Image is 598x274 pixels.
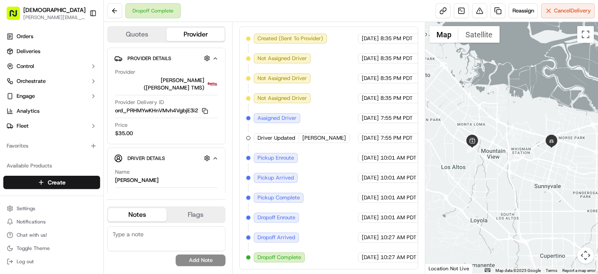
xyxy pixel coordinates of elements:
button: Driver Details [114,151,218,165]
a: 📗Knowledge Base [5,117,67,132]
button: Reassign [509,3,538,18]
img: 1736555255976-a54dd68f-1ca7-489b-9aae-adbdc363a1c4 [8,79,23,94]
span: Orchestrate [17,78,46,85]
button: Toggle fullscreen view [577,26,594,43]
span: Pickup Enroute [257,154,294,162]
a: Analytics [3,104,100,118]
span: Orders [17,33,33,40]
span: Toggle Theme [17,245,50,252]
button: [PERSON_NAME][EMAIL_ADDRESS][DOMAIN_NAME] [23,14,86,21]
span: Provider Details [127,55,171,62]
span: 10:27 AM PDT [380,254,417,261]
span: Settings [17,205,35,212]
button: Show street map [429,26,458,43]
button: Notifications [3,216,100,228]
div: Available Products [3,159,100,172]
img: Nash [8,8,25,25]
span: Dropoff Enroute [257,214,295,221]
span: Not Assigned Driver [257,75,307,82]
span: [DATE] [362,55,379,62]
span: [DATE] [362,194,379,201]
span: Dropoff Arrived [257,234,295,241]
span: [DATE] [362,174,379,182]
span: 8:35 PM PDT [380,55,413,62]
span: Deliveries [17,48,40,55]
span: [PERSON_NAME] [302,134,346,142]
span: [DATE] [362,154,379,162]
span: Name [115,168,130,176]
span: Created (Sent To Provider) [257,35,323,42]
span: Analytics [17,107,39,115]
span: $35.00 [115,130,133,137]
span: Log out [17,258,34,265]
a: Deliveries [3,45,100,58]
div: 💻 [70,121,77,128]
img: betty.jpg [208,79,218,89]
button: Show satellite imagery [458,26,500,43]
button: Notes [108,208,167,221]
span: Pylon [83,141,100,147]
div: Favorites [3,139,100,153]
button: ord_PRHMYwKHnVMvh4VgbjE3i2 [115,107,208,114]
button: CancelDelivery [541,3,595,18]
button: Settings [3,203,100,214]
span: Not Assigned Driver [257,95,307,102]
button: Keyboard shortcuts [485,268,490,272]
span: 8:35 PM PDT [380,95,413,102]
span: 7:55 PM PDT [380,134,413,142]
span: [DATE] [362,214,379,221]
button: [DEMOGRAPHIC_DATA][PERSON_NAME][EMAIL_ADDRESS][DOMAIN_NAME] [3,3,86,23]
button: Create [3,176,100,189]
span: Create [48,178,66,187]
span: Reassign [512,7,534,15]
div: [PERSON_NAME] [115,177,159,184]
span: Dropoff Complete [257,254,301,261]
div: 1 [467,142,478,153]
button: Chat with us! [3,229,100,241]
span: Pickup Arrived [257,174,294,182]
span: [DATE] [362,35,379,42]
div: Start new chat [28,79,136,87]
a: Orders [3,30,100,43]
a: Report a map error [562,268,596,273]
span: Map data ©2025 Google [495,268,541,273]
span: Driver Details [127,155,165,162]
span: Knowledge Base [17,120,64,129]
span: 10:01 AM PDT [380,194,417,201]
div: We're available if you need us! [28,87,105,94]
button: Quotes [108,28,167,41]
span: Provider Delivery ID [115,99,164,106]
span: 10:01 AM PDT [380,154,417,162]
span: Chat with us! [17,232,47,238]
button: Start new chat [141,82,151,92]
span: Price [115,121,127,129]
span: [DATE] [362,234,379,241]
button: Engage [3,90,100,103]
button: Fleet [3,119,100,133]
button: Map camera controls [577,247,594,264]
span: 8:35 PM PDT [380,35,413,42]
button: Provider Details [114,51,218,65]
span: [DATE] [362,134,379,142]
span: Not Assigned Driver [257,55,307,62]
span: Driver Updated [257,134,295,142]
span: Notifications [17,218,46,225]
button: [DEMOGRAPHIC_DATA] [23,6,86,14]
button: Toggle Theme [3,242,100,254]
a: Terms (opens in new tab) [546,268,557,273]
span: Pickup Complete [257,194,300,201]
span: [DATE] [362,254,379,261]
a: 💻API Documentation [67,117,137,132]
span: 7:55 PM PDT [380,114,413,122]
a: Open this area in Google Maps (opens a new window) [427,263,455,274]
button: Provider [167,28,225,41]
span: 10:01 AM PDT [380,214,417,221]
span: Phone Number [115,191,152,199]
input: Got a question? Start typing here... [22,53,149,62]
span: 10:01 AM PDT [380,174,417,182]
span: [PERSON_NAME] ([PERSON_NAME] TMS) [115,77,204,92]
div: 📗 [8,121,15,128]
a: Powered byPylon [59,140,100,147]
